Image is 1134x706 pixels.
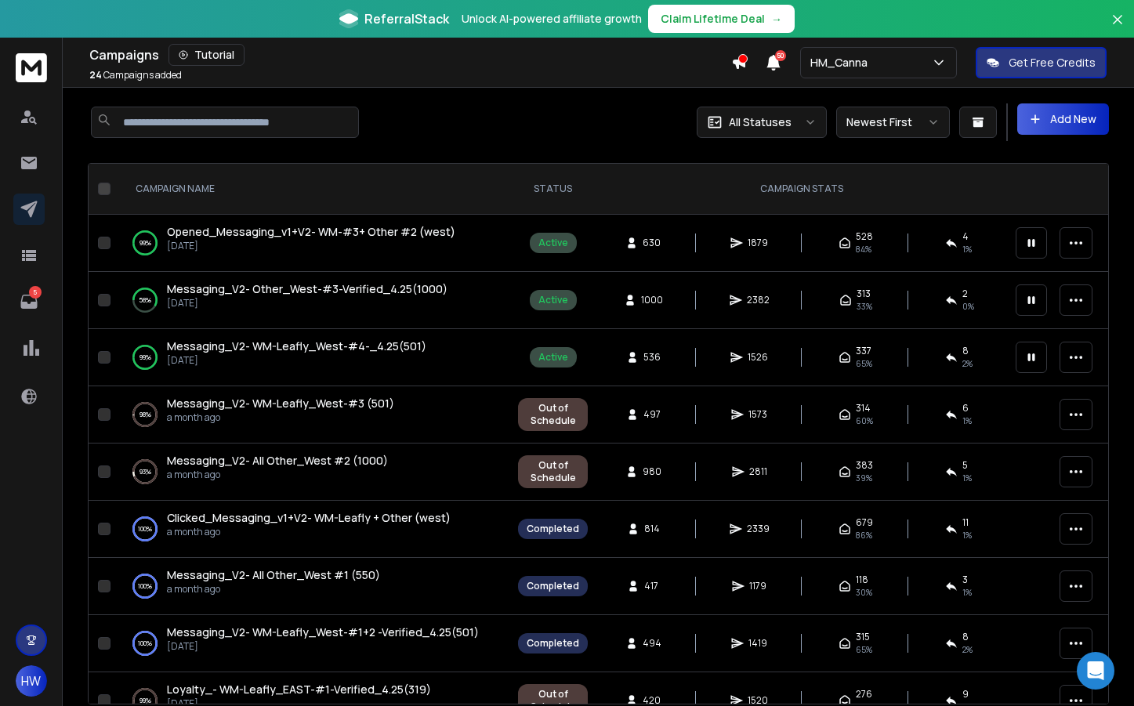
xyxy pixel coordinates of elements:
[962,459,968,472] span: 5
[89,69,182,81] p: Campaigns added
[643,408,661,421] span: 497
[117,615,509,672] td: 100%Messaging_V2- WM-Leafly_West-#1+2 -Verified_4.25(501)[DATE]
[597,164,1006,215] th: CAMPAIGN STATS
[729,114,792,130] p: All Statuses
[167,339,426,353] span: Messaging_V2- WM-Leafly_West-#4-_4.25(501)
[538,294,568,306] div: Active
[167,396,394,411] a: Messaging_V2- WM-Leafly_West-#3 (501)
[748,637,767,650] span: 1419
[117,386,509,444] td: 98%Messaging_V2- WM-Leafly_West-#3 (501)a month ago
[962,288,968,300] span: 2
[962,345,969,357] span: 8
[167,281,447,297] a: Messaging_V2- Other_West-#3-Verified_4.25(1000)
[1107,9,1128,47] button: Close banner
[962,643,973,656] span: 2 %
[139,464,151,480] p: 93 %
[747,523,770,535] span: 2339
[167,682,431,697] a: Loyalty_- WM-Leafly_EAST-#1-Verified_4.25(319)
[962,574,968,586] span: 3
[138,578,152,594] p: 100 %
[856,586,872,599] span: 30 %
[89,68,102,81] span: 24
[167,281,447,296] span: Messaging_V2- Other_West-#3-Verified_4.25(1000)
[643,351,661,364] span: 536
[139,292,151,308] p: 58 %
[749,465,767,478] span: 2811
[962,688,969,701] span: 9
[538,351,568,364] div: Active
[775,50,786,61] span: 50
[856,688,872,701] span: 276
[168,44,245,66] button: Tutorial
[962,300,974,313] span: 0 %
[16,665,47,697] button: HW
[117,501,509,558] td: 100%Clicked_Messaging_v1+V2- WM-Leafly + Other (west)a month ago
[139,235,151,251] p: 99 %
[167,526,451,538] p: a month ago
[117,558,509,615] td: 100%Messaging_V2- All Other_West #1 (550)a month ago
[856,357,872,370] span: 65 %
[527,459,579,484] div: Out of Schedule
[527,402,579,427] div: Out of Schedule
[643,637,661,650] span: 494
[1009,55,1096,71] p: Get Free Credits
[857,288,871,300] span: 313
[856,631,870,643] span: 315
[856,529,872,541] span: 86 %
[748,237,768,249] span: 1879
[167,339,426,354] a: Messaging_V2- WM-Leafly_West-#4-_4.25(501)
[139,349,151,365] p: 99 %
[89,44,731,66] div: Campaigns
[810,55,874,71] p: HM_Canna
[962,472,972,484] span: 1 %
[856,230,873,243] span: 528
[856,402,871,415] span: 314
[962,243,972,255] span: 1 %
[167,583,380,596] p: a month ago
[509,164,597,215] th: STATUS
[856,459,873,472] span: 383
[167,625,479,640] a: Messaging_V2- WM-Leafly_West-#1+2 -Verified_4.25(501)
[1077,652,1114,690] div: Open Intercom Messenger
[856,643,872,656] span: 65 %
[1017,103,1109,135] button: Add New
[962,631,969,643] span: 8
[962,529,972,541] span: 1 %
[856,574,868,586] span: 118
[117,272,509,329] td: 58%Messaging_V2- Other_West-#3-Verified_4.25(1000)[DATE]
[976,47,1107,78] button: Get Free Credits
[641,294,663,306] span: 1000
[538,237,568,249] div: Active
[962,402,969,415] span: 6
[462,11,642,27] p: Unlock AI-powered affiliate growth
[138,635,152,651] p: 100 %
[167,469,388,481] p: a month ago
[856,243,871,255] span: 84 %
[748,408,767,421] span: 1573
[167,510,451,525] span: Clicked_Messaging_v1+V2- WM-Leafly + Other (west)
[167,567,380,583] a: Messaging_V2- All Other_West #1 (550)
[747,294,770,306] span: 2382
[138,521,152,537] p: 100 %
[167,297,447,310] p: [DATE]
[644,523,660,535] span: 814
[527,637,579,650] div: Completed
[117,215,509,272] td: 99%Opened_Messaging_v1+V2- WM-#3+ Other #2 (west)[DATE]
[167,453,388,469] a: Messaging_V2- All Other_West #2 (1000)
[167,411,394,424] p: a month ago
[648,5,795,33] button: Claim Lifetime Deal→
[167,640,479,653] p: [DATE]
[962,357,973,370] span: 2 %
[962,230,969,243] span: 4
[962,415,972,427] span: 1 %
[643,465,661,478] span: 980
[139,407,151,422] p: 98 %
[117,444,509,501] td: 93%Messaging_V2- All Other_West #2 (1000)a month ago
[167,625,479,639] span: Messaging_V2- WM-Leafly_West-#1+2 -Verified_4.25(501)
[167,510,451,526] a: Clicked_Messaging_v1+V2- WM-Leafly + Other (west)
[749,580,766,592] span: 1179
[167,354,426,367] p: [DATE]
